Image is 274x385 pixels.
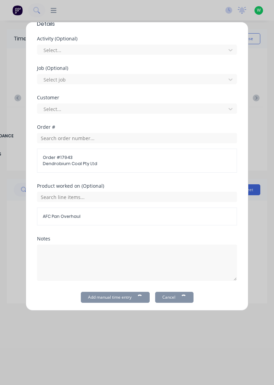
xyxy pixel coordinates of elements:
span: Dendrobium Coal Pty Ltd [43,161,231,167]
span: AFC Pan Overhaul [43,213,231,220]
span: Order # 17943 [43,154,231,161]
span: Details [37,20,237,28]
button: Cancel [155,292,194,303]
input: Search line items... [37,192,237,202]
input: Search order number... [37,133,237,143]
div: Customer [37,95,237,100]
div: Job (Optional) [37,66,237,71]
button: Add manual time entry [81,292,150,303]
div: Order # [37,125,237,129]
div: Activity (Optional) [37,36,237,41]
div: Product worked on (Optional) [37,184,237,188]
div: Notes [37,236,237,241]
